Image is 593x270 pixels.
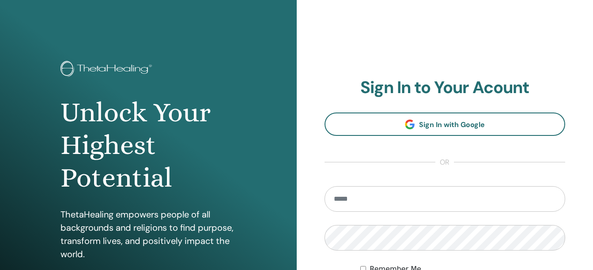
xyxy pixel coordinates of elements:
span: or [435,157,454,168]
h1: Unlock Your Highest Potential [60,96,236,195]
a: Sign In with Google [325,112,566,136]
h2: Sign In to Your Acount [325,78,566,98]
span: Sign In with Google [419,120,485,129]
p: ThetaHealing empowers people of all backgrounds and religions to find purpose, transform lives, a... [60,208,236,261]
